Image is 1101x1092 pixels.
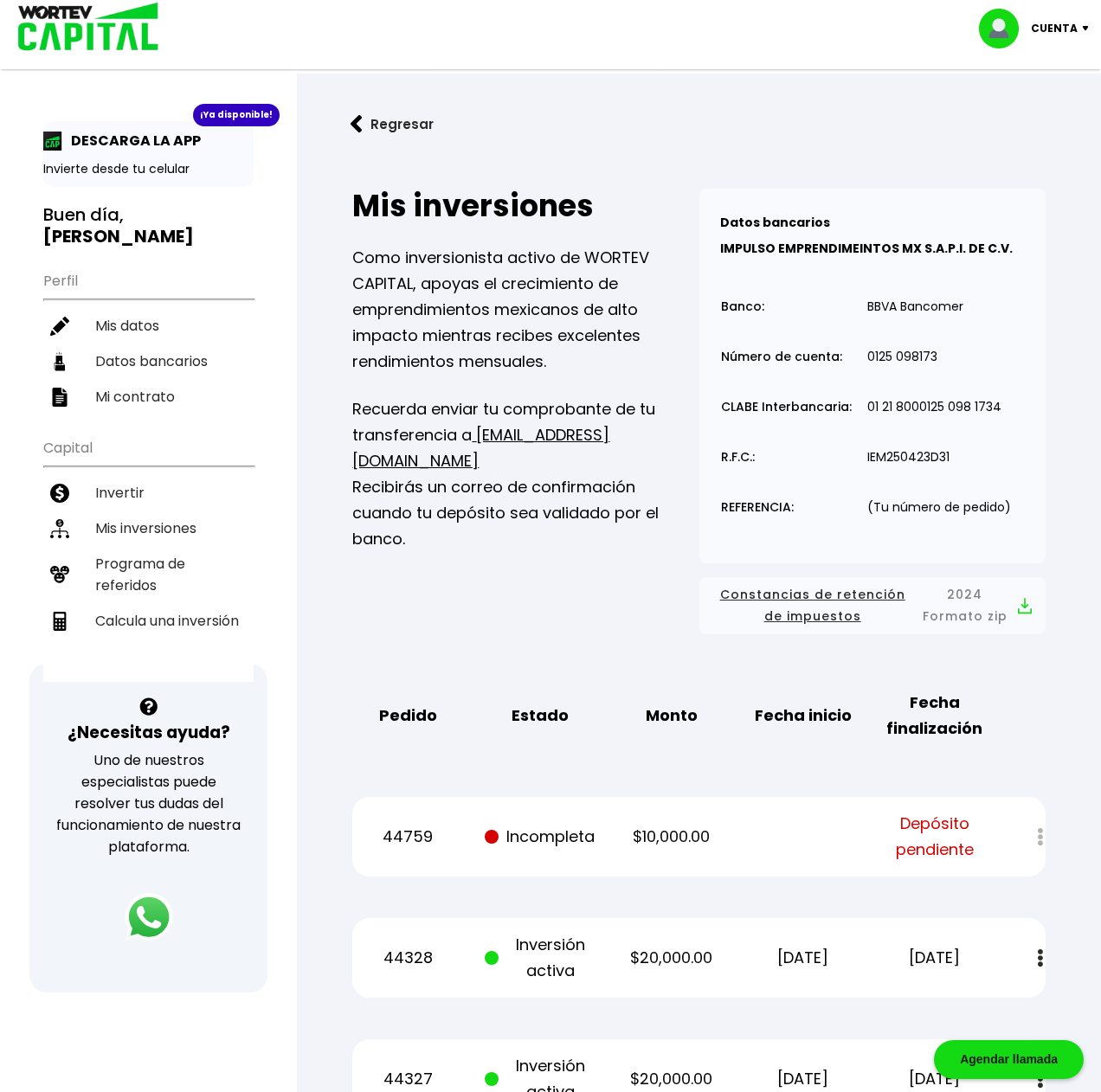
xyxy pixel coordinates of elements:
[721,300,764,313] p: Banco:
[379,703,437,729] b: Pedido
[867,501,1011,514] p: (Tu número de pedido)
[43,379,254,414] a: Mi contrato
[50,612,69,631] img: calculadora-icon.17d418c4.svg
[43,160,254,178] p: Invierte desde tu celular
[867,350,937,363] p: 0125 098173
[748,1066,859,1092] p: [DATE]
[879,945,990,971] p: [DATE]
[352,824,463,850] p: 44759
[43,546,254,603] a: Programa de referidos
[352,189,699,223] h2: Mis inversiones
[616,945,727,971] p: $20,000.00
[325,101,1073,147] a: flecha izquierdaRegresar
[1031,16,1078,42] p: Cuenta
[1078,26,1101,31] img: icon-down
[43,344,254,379] a: Datos bancarios
[325,101,460,147] button: Regresar
[512,703,569,729] b: Estado
[125,893,173,941] img: logos_whatsapp-icon.242b2217.svg
[50,519,69,538] img: inversiones-icon.6695dc30.svg
[616,824,727,850] p: $10,000.00
[43,132,62,151] img: app-icon
[52,749,245,858] p: Uno de nuestros especialistas puede resolver tus dudas del funcionamiento de nuestra plataforma.
[879,1066,990,1092] p: [DATE]
[43,261,254,414] ul: Perfil
[43,428,254,682] ul: Capital
[934,1040,1084,1079] div: Agendar llamada
[43,475,254,511] a: Invertir
[748,945,859,971] p: [DATE]
[50,484,69,503] img: invertir-icon.b3b967d7.svg
[879,811,990,863] span: Depósito pendiente
[62,130,201,151] p: DESCARGA LA APP
[713,584,1032,627] button: Constancias de retención de impuestos2024 Formato zip
[721,451,755,464] p: R.F.C.:
[351,115,363,133] img: flecha izquierda
[352,396,699,552] p: Recuerda enviar tu comprobante de tu transferencia a Recibirás un correo de confirmación cuando t...
[867,300,963,313] p: BBVA Bancomer
[721,501,794,514] p: REFERENCIA:
[879,690,990,742] b: Fecha finalización
[646,703,698,729] b: Monto
[68,720,230,745] h3: ¿Necesitas ayuda?
[352,945,463,971] p: 44328
[720,240,1013,257] b: IMPULSO EMPRENDIMEINTOS MX S.A.P.I. DE C.V.
[193,104,280,126] div: ¡Ya disponible!
[50,352,69,371] img: datos-icon.10cf9172.svg
[867,401,1001,414] p: 01 21 8000125 098 1734
[616,1066,727,1092] p: $20,000.00
[43,308,254,344] a: Mis datos
[50,317,69,336] img: editar-icon.952d3147.svg
[43,224,194,248] b: [PERSON_NAME]
[485,824,596,850] p: Incompleta
[485,932,596,984] p: Inversión activa
[867,451,950,464] p: IEM250423D31
[43,603,254,639] a: Calcula una inversión
[43,204,254,247] h3: Buen día,
[713,584,912,627] span: Constancias de retención de impuestos
[50,565,69,584] img: recomiendanos-icon.9b8e9327.svg
[50,388,69,407] img: contrato-icon.f2db500c.svg
[43,511,254,546] a: Mis inversiones
[352,1066,463,1092] p: 44327
[721,350,842,363] p: Número de cuenta:
[352,245,699,375] p: Como inversionista activo de WORTEV CAPITAL, apoyas el crecimiento de emprendimientos mexicanos d...
[755,703,852,729] b: Fecha inicio
[352,424,609,472] a: [EMAIL_ADDRESS][DOMAIN_NAME]
[721,401,852,414] p: CLABE Interbancaria:
[720,214,830,231] b: Datos bancarios
[979,9,1031,48] img: profile-image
